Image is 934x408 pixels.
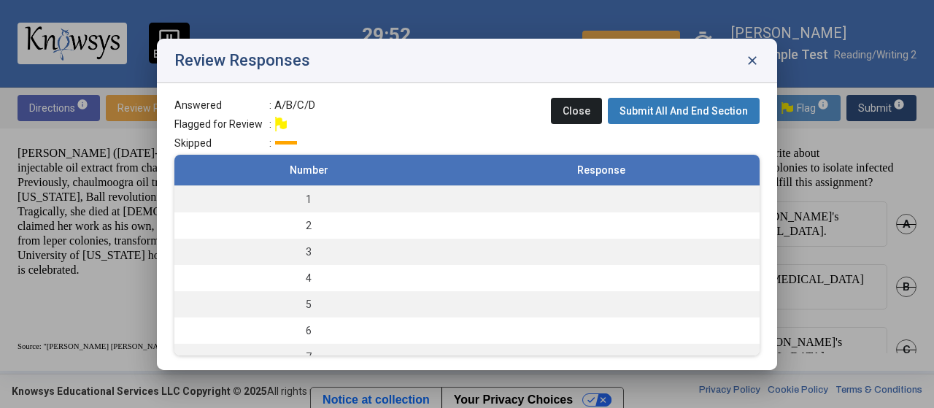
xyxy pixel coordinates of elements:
[174,98,269,112] span: Answered
[745,53,760,68] span: close
[551,98,602,124] button: Close
[443,155,760,186] th: Response
[275,117,287,131] img: Flag.png
[174,155,443,186] th: Number
[174,117,269,131] span: Flagged for Review
[174,239,443,265] td: 3
[174,291,443,317] td: 5
[174,185,443,212] td: 1
[608,98,760,124] button: Submit All And End Section
[269,136,297,150] label: :
[174,317,443,344] td: 6
[174,344,443,370] td: 7
[174,52,310,69] h2: Review Responses
[269,98,315,112] label: : A/B/C/D
[620,105,748,117] span: Submit All And End Section
[174,136,269,150] span: Skipped
[174,265,443,291] td: 4
[269,117,284,131] label: :
[174,212,443,239] td: 2
[563,105,590,117] span: Close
